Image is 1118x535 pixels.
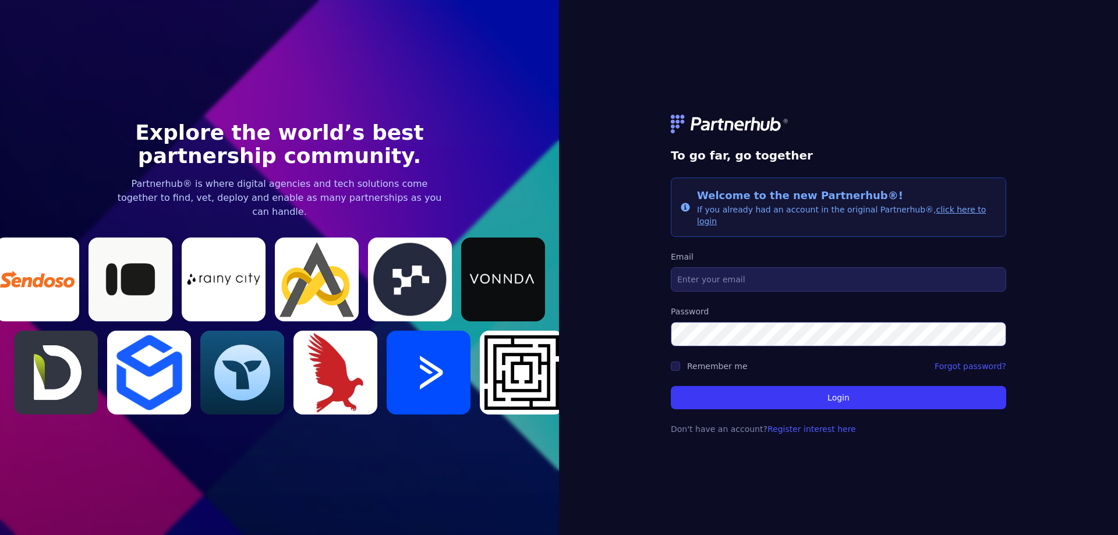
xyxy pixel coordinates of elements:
[671,147,1006,164] h1: To go far, go together
[671,423,1006,435] p: Don't have an account?
[767,424,856,434] a: Register interest here
[935,360,1006,372] a: Forgot password?
[671,386,1006,409] button: Login
[697,205,986,226] a: click here to login
[671,267,1006,292] input: Enter your email
[671,306,1006,317] label: Password
[112,177,447,219] p: Partnerhub® is where digital agencies and tech solutions come together to find, vet, deploy and e...
[671,115,790,133] img: logo
[687,362,748,371] label: Remember me
[697,189,903,201] span: Welcome to the new Partnerhub®!
[697,187,996,227] div: If you already had an account in the original Partnerhub®,
[112,121,447,168] h1: Explore the world’s best partnership community.
[671,251,1006,263] label: Email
